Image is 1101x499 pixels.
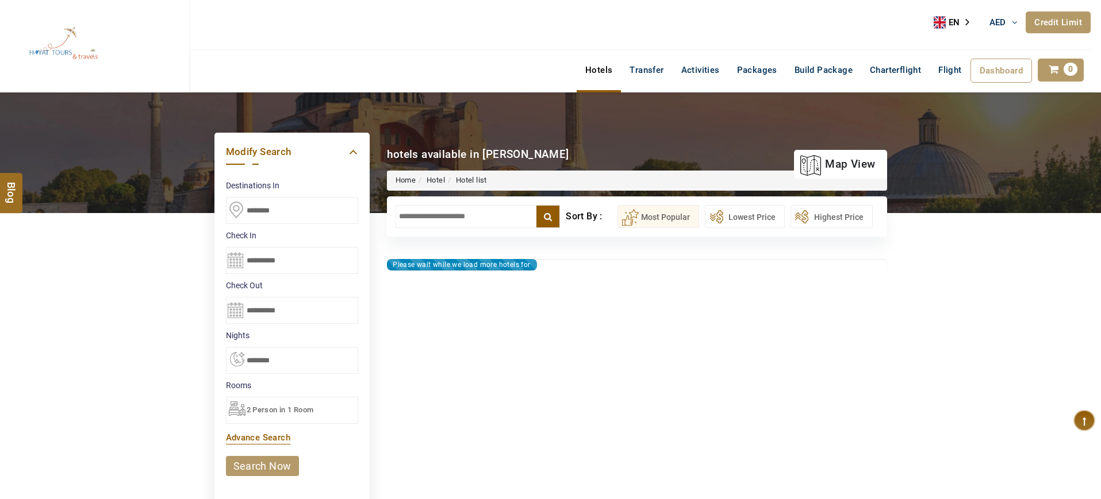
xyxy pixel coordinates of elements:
[247,405,314,414] span: 2 Person in 1 Room
[226,432,291,443] a: Advance Search
[226,144,358,160] a: Modify Search
[930,59,970,82] a: Flight
[387,259,537,270] div: Please wait while we load more hotels for you
[387,146,569,162] div: hotels available in [PERSON_NAME]
[786,59,861,82] a: Build Package
[989,17,1006,28] span: AED
[226,456,299,476] a: search now
[9,5,118,83] img: The Royal Line Holidays
[673,59,728,82] a: Activities
[934,14,977,31] div: Language
[4,182,19,192] span: Blog
[938,65,961,75] span: Flight
[226,330,358,341] label: nights
[1038,59,1084,82] a: 0
[427,176,445,184] a: Hotel
[1064,63,1077,76] span: 0
[870,65,921,75] span: Charterflight
[396,176,416,184] a: Home
[226,280,358,291] label: Check Out
[621,59,672,82] a: Transfer
[705,205,785,228] button: Lowest Price
[566,205,617,228] div: Sort By :
[791,205,873,228] button: Highest Price
[934,14,977,31] a: EN
[226,380,358,391] label: Rooms
[861,59,930,82] a: Charterflight
[800,152,875,177] a: map view
[1026,11,1091,33] a: Credit Limit
[226,230,358,241] label: Check In
[934,14,977,31] aside: Language selected: English
[728,59,786,82] a: Packages
[617,205,699,228] button: Most Popular
[577,59,621,82] a: Hotels
[980,65,1023,76] span: Dashboard
[445,175,487,186] li: Hotel list
[226,180,358,191] label: Destinations In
